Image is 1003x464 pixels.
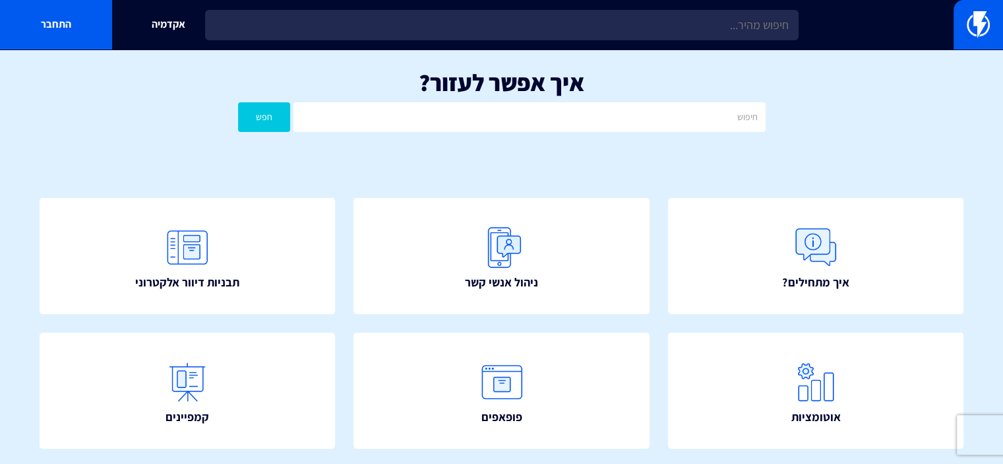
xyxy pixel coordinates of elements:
[481,409,522,426] span: פופאפים
[293,102,765,132] input: חיפוש
[40,198,335,314] a: תבניות דיוור אלקטרוני
[353,198,649,314] a: ניהול אנשי קשר
[20,69,983,96] h1: איך אפשר לעזור?
[465,274,538,291] span: ניהול אנשי קשר
[135,274,239,291] span: תבניות דיוור אלקטרוני
[782,274,849,291] span: איך מתחילים?
[668,198,963,314] a: איך מתחילים?
[353,333,649,449] a: פופאפים
[166,409,209,426] span: קמפיינים
[40,333,335,449] a: קמפיינים
[238,102,291,132] button: חפש
[791,409,840,426] span: אוטומציות
[668,333,963,449] a: אוטומציות
[205,10,799,40] input: חיפוש מהיר...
